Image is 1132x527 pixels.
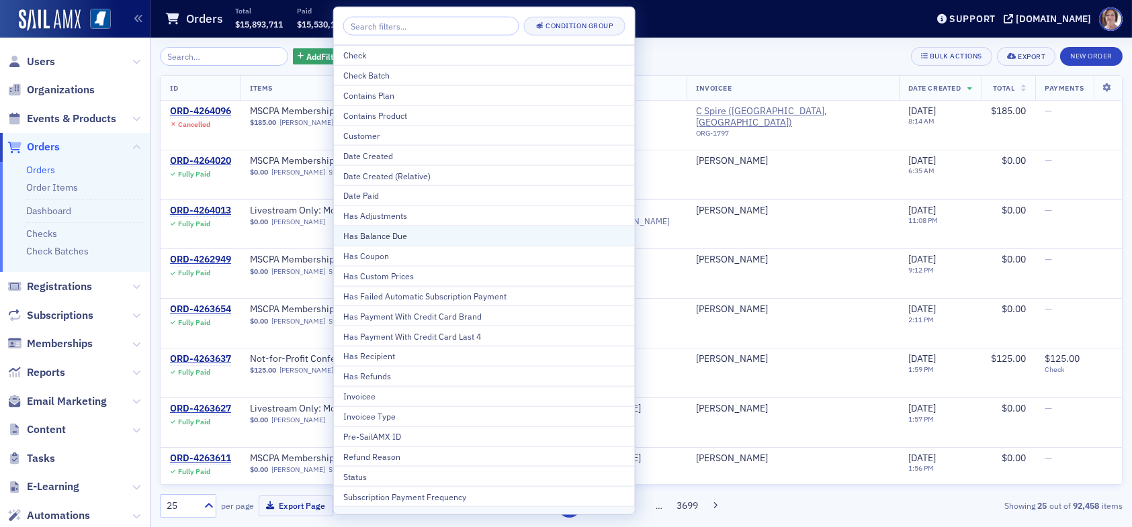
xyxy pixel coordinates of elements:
span: Ni Van [696,254,889,266]
a: ORD-4263627 [170,403,231,415]
time: 11:08 PM [908,215,938,225]
button: New Order [1060,47,1123,66]
div: Date Created (Relative) [343,169,625,181]
a: [PERSON_NAME] [271,218,325,226]
span: Joey Grimes [696,353,889,365]
a: E-Learning [7,479,79,494]
div: Export [1018,53,1045,60]
div: Pre-SailAMX ID [343,430,625,442]
a: Subscriptions [7,308,93,323]
div: Has Payment With Credit Card Brand [343,309,625,322]
div: ORD-4264013 [170,205,231,217]
div: Fully Paid [178,418,210,426]
span: Date Created [908,83,961,93]
a: ORD-4263637 [170,353,231,365]
a: [PERSON_NAME] [271,317,325,326]
a: ORD-4264020 [170,155,231,167]
span: Check [1045,365,1113,374]
button: Has Balance Due [334,226,635,246]
a: [PERSON_NAME] [696,403,768,415]
span: MSCPA Membership [250,452,419,465]
div: Date Paid [343,189,625,201]
span: $125.00 [991,352,1026,365]
button: Refund Reason [334,446,635,466]
span: $15,893,711 [235,19,283,30]
div: Student [329,168,355,177]
span: $0.00 [250,218,268,226]
a: Checks [26,228,57,240]
span: C Spire (Ridgeland, MS) [696,105,889,142]
button: AddFilter [293,48,348,65]
span: Tasks [27,451,55,466]
a: ORD-4263654 [170,303,231,316]
span: Items [250,83,273,93]
div: [PERSON_NAME] [696,254,768,266]
div: Student [329,317,355,326]
a: [PERSON_NAME] [271,168,325,177]
span: Content [27,422,66,437]
div: ORD-4262949 [170,254,231,266]
span: Add Filter [306,50,342,62]
span: $125.00 [250,366,276,375]
span: [DATE] [908,154,936,166]
button: Condition Group [524,17,625,36]
div: Bulk Actions [930,52,982,60]
a: Reports [7,365,65,380]
label: per page [221,499,254,512]
span: Registrations [27,279,92,294]
span: [DATE] [908,452,936,464]
a: MSCPA Membership (Annual) [250,105,419,117]
span: $0.00 [250,317,268,326]
a: [PERSON_NAME] [696,353,768,365]
div: Has Refunds [343,370,625,382]
button: Has Coupon [334,245,635,265]
span: — [1045,402,1052,414]
button: Has Refunds [334,366,635,386]
span: MSCPA Membership [250,155,419,167]
a: New Order [1060,49,1123,61]
div: Date Created [343,149,625,161]
span: Livestream Only: Mock CPA Exam [250,403,419,415]
div: Invoicee [343,390,625,402]
time: 1:59 PM [908,365,934,374]
time: 2:11 PM [908,315,934,324]
strong: 25 [1035,499,1049,512]
a: View Homepage [81,9,111,32]
a: ORD-4264096 [170,105,231,117]
div: Has Custom Prices [343,270,625,282]
div: Has Recipient [343,350,625,362]
a: [PERSON_NAME] [279,366,333,375]
div: Student [329,465,355,474]
div: Contains Product [343,109,625,122]
div: Support [949,13,996,25]
button: Has Adjustments [334,205,635,226]
span: $0.00 [1002,204,1026,216]
a: Livestream Only: Mock CPA Exam [250,205,419,217]
span: $0.00 [1002,154,1026,166]
div: [PERSON_NAME] [696,452,768,465]
span: $0.00 [250,465,268,474]
div: Fully Paid [178,467,210,476]
button: Date Paid [334,185,635,205]
button: Export Page [259,495,333,516]
a: MSCPA Membership (Annual) [250,155,419,167]
div: Invoicee Type [343,410,625,422]
div: Check Batch [343,69,625,81]
time: 1:57 PM [908,414,934,424]
h4: Custom Forms [343,514,416,526]
span: [DATE] [908,303,936,315]
div: Student [329,267,355,276]
div: Fully Paid [178,269,210,277]
a: MSCPA Membership (Annual) [250,303,419,316]
div: Refund Reason [343,450,625,462]
a: Tasks [7,451,55,466]
a: Events & Products [7,111,116,126]
span: Payments [1045,83,1084,93]
button: Contains Plan [334,85,635,105]
a: ORD-4263611 [170,452,231,465]
span: $0.00 [250,267,268,276]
